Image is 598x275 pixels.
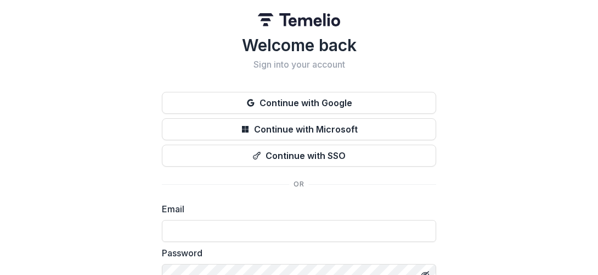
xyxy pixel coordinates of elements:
[162,202,430,216] label: Email
[162,59,436,70] h2: Sign into your account
[162,246,430,260] label: Password
[162,92,436,114] button: Continue with Google
[162,118,436,140] button: Continue with Microsoft
[258,13,340,26] img: Temelio
[162,145,436,167] button: Continue with SSO
[162,35,436,55] h1: Welcome back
